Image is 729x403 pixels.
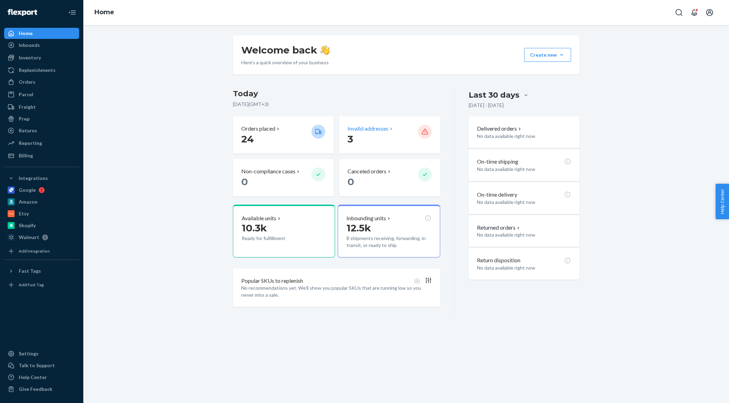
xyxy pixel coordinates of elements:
div: Google [19,187,36,194]
div: Fast Tags [19,268,41,274]
span: 24 [241,133,254,145]
a: Add Integration [4,246,79,257]
div: Returns [19,127,37,134]
button: Close Navigation [65,6,79,19]
div: Integrations [19,175,48,182]
img: Flexport logo [8,9,37,16]
p: [DATE] ( GMT+3 ) [233,101,440,108]
button: Invalid addresses 3 [339,116,440,154]
a: Parcel [4,89,79,100]
h3: Today [233,88,440,99]
p: Orders placed [241,125,275,133]
a: Freight [4,101,79,113]
ol: breadcrumbs [89,2,120,23]
button: Fast Tags [4,265,79,277]
a: Inventory [4,52,79,63]
div: Shopify [19,222,36,229]
button: Create new [524,48,571,62]
a: Reporting [4,138,79,149]
div: Settings [19,350,39,357]
p: 8 shipments receiving, forwarding, in transit, or ready to ship [346,235,431,249]
div: Etsy [19,210,29,217]
p: Non-compliance cases [241,167,295,175]
button: Orders placed 24 [233,116,334,154]
div: Prep [19,115,30,122]
div: Amazon [19,198,37,205]
button: Help Center [715,184,729,219]
a: Help Center [4,372,79,383]
div: Orders [19,79,35,85]
p: On-time shipping [477,158,518,166]
div: Parcel [19,91,33,98]
div: Give Feedback [19,386,52,393]
p: No data available right now [477,231,571,238]
button: Open notifications [687,6,701,19]
button: Returned orders [477,224,521,232]
span: 0 [241,176,248,188]
p: No data available right now [477,133,571,140]
div: Walmart [19,234,39,241]
p: Invalid addresses [347,125,388,133]
p: Here’s a quick overview of your business [241,59,330,66]
a: Replenishments [4,65,79,76]
div: Add Integration [19,248,50,254]
p: No recommendations yet. We’ll show you popular SKUs that are running low so you never miss a sale. [241,285,432,298]
button: Delivered orders [477,125,522,133]
span: 0 [347,176,354,188]
img: hand-wave emoji [320,45,330,55]
a: Shopify [4,220,79,231]
div: Billing [19,152,33,159]
a: Amazon [4,196,79,207]
p: Canceled orders [347,167,386,175]
a: Returns [4,125,79,136]
div: Add Fast Tag [19,282,44,288]
div: Help Center [19,374,47,381]
span: 12.5k [346,222,371,234]
a: Talk to Support [4,360,79,371]
a: Etsy [4,208,79,219]
p: Ready for fulfillment [242,235,306,242]
h1: Welcome back [241,44,330,56]
span: 3 [347,133,353,145]
p: Available units [242,214,276,222]
button: Open account menu [703,6,717,19]
a: Prep [4,113,79,124]
div: Talk to Support [19,362,55,369]
button: Non-compliance cases 0 [233,159,334,196]
a: Orders [4,76,79,88]
span: 10.3k [242,222,267,234]
div: Reporting [19,140,42,147]
a: Add Fast Tag [4,279,79,290]
a: Walmart [4,232,79,243]
a: Billing [4,150,79,161]
div: Inbounds [19,42,40,49]
p: Popular SKUs to replenish [241,277,303,285]
div: Home [19,30,33,37]
p: Inbounding units [346,214,386,222]
button: Canceled orders 0 [339,159,440,196]
a: Inbounds [4,40,79,51]
button: Open Search Box [672,6,686,19]
a: Google [4,184,79,196]
p: No data available right now [477,166,571,173]
button: Give Feedback [4,384,79,395]
a: Home [94,8,114,16]
p: [DATE] - [DATE] [469,102,504,109]
div: Replenishments [19,67,56,74]
p: No data available right now [477,264,571,271]
p: On-time delivery [477,191,517,199]
button: Available units10.3kReady for fulfillment [233,205,335,257]
a: Settings [4,348,79,359]
p: No data available right now [477,199,571,206]
div: Last 30 days [469,90,519,100]
div: Freight [19,104,36,110]
div: Inventory [19,54,41,61]
p: Return disposition [477,256,520,264]
button: Integrations [4,173,79,184]
a: Home [4,28,79,39]
button: Inbounding units12.5k8 shipments receiving, forwarding, in transit, or ready to ship [338,205,440,257]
